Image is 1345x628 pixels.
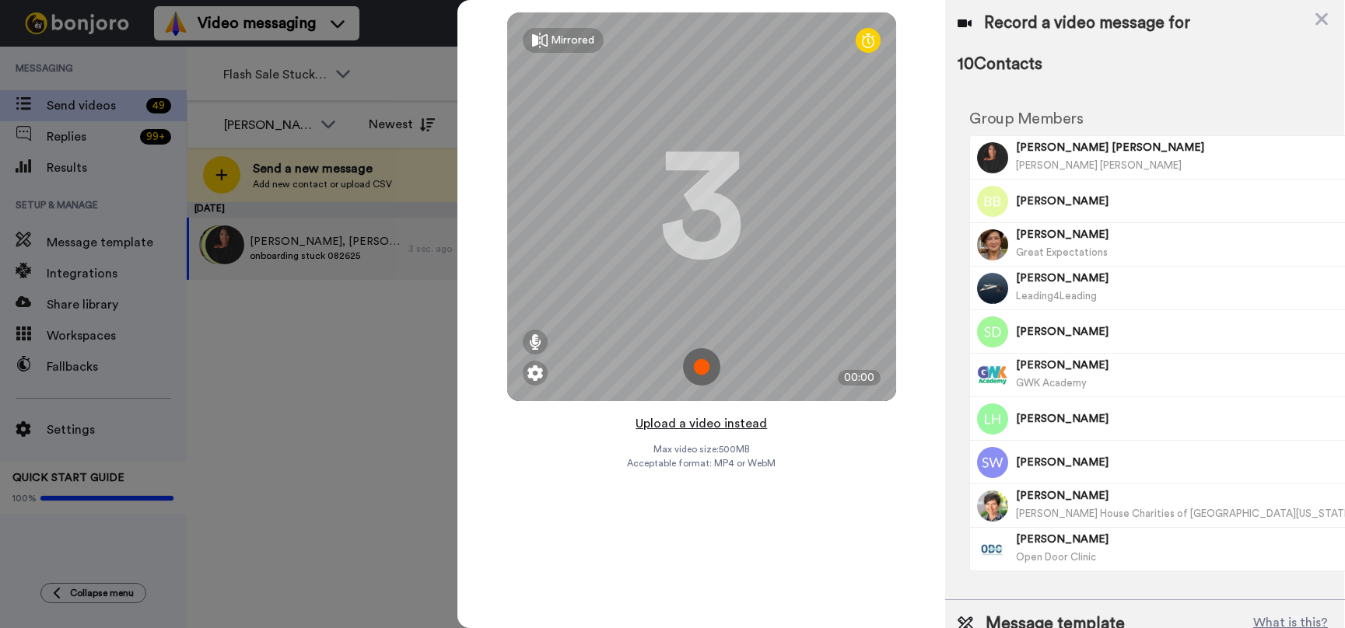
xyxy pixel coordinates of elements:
div: 00:00 [838,370,881,386]
div: 3 [659,148,744,265]
img: Image of Barbara Black [977,186,1008,217]
img: Image of Brian Rosenberg [977,360,1008,391]
img: Image of Stacia Deutsch [977,316,1008,347]
span: Leading4Leading [1016,291,1097,301]
span: Open Door Clinic [1016,552,1096,562]
span: GWK Academy [1016,378,1087,388]
span: Acceptable format: MP4 or WebM [627,457,776,469]
img: Image of Joan Schumann [977,273,1008,304]
img: ic_record_start.svg [683,348,720,386]
img: Image of Scott Wehner [977,447,1008,478]
span: Max video size: 500 MB [653,443,750,455]
img: Image of Karen Doe [977,490,1008,522]
img: Image of Cherie Aimée [977,142,1008,173]
button: Upload a video instead [631,413,772,434]
img: Image of Laila Hasan [977,403,1008,434]
span: Great Expectations [1016,247,1108,257]
img: Image of Niesa Glenewinkel [977,229,1008,260]
img: Image of Perry Maier [977,534,1008,565]
img: ic_gear.svg [527,365,543,381]
span: [PERSON_NAME] [PERSON_NAME] [1016,160,1182,170]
